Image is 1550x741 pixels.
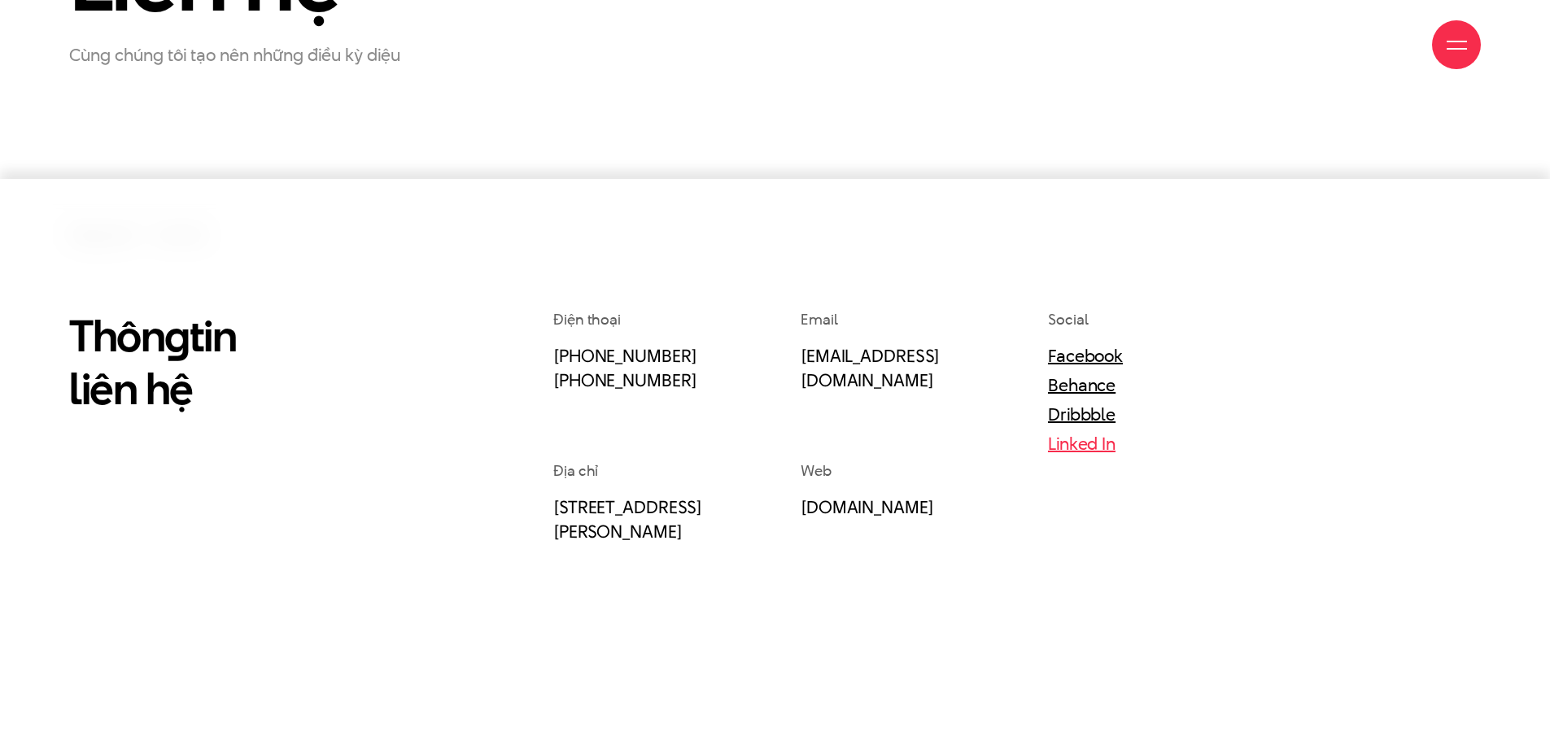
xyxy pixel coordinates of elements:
[553,495,702,543] a: [STREET_ADDRESS][PERSON_NAME]
[801,343,940,392] a: [EMAIL_ADDRESS][DOMAIN_NAME]
[801,309,838,329] span: Email
[1048,431,1116,455] a: Linked In
[1048,373,1116,397] a: Behance
[69,309,391,415] h2: Thôn tin liên hệ
[164,305,190,366] en: g
[553,460,598,481] span: Địa chỉ
[1048,402,1116,426] a: Dribbble
[553,368,696,392] a: [PHONE_NUMBER]
[553,343,696,368] a: [PHONE_NUMBER]
[801,460,832,481] span: Web
[1048,309,1088,329] span: Social
[801,495,934,519] a: [DOMAIN_NAME]
[553,309,621,329] span: Điện thoại
[1048,343,1123,368] a: Facebook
